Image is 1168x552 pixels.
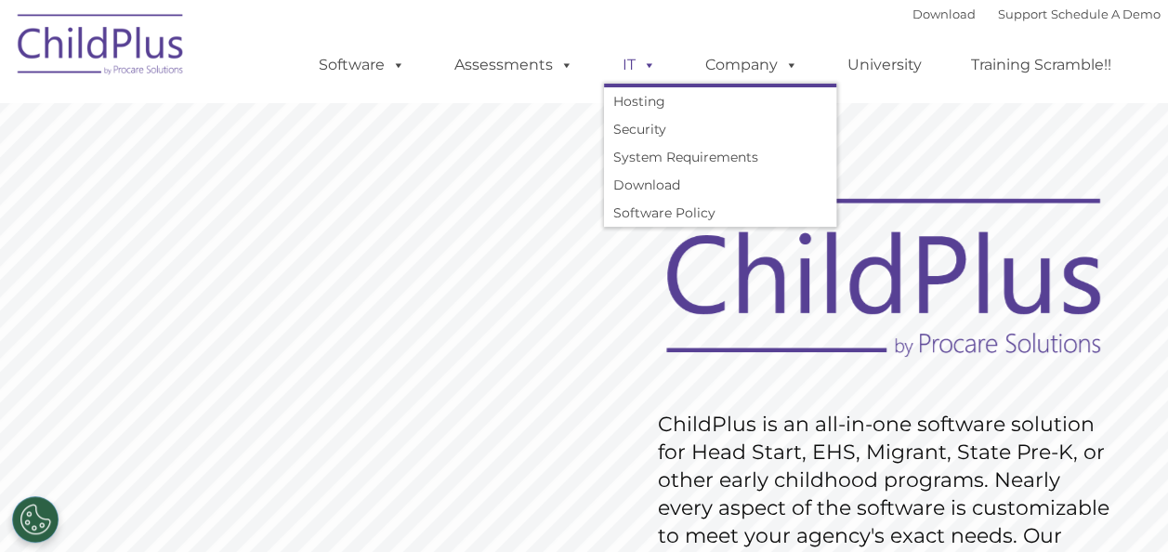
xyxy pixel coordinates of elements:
[604,171,836,199] a: Download
[998,7,1047,21] a: Support
[687,46,817,84] a: Company
[604,87,836,115] a: Hosting
[604,143,836,171] a: System Requirements
[829,46,940,84] a: University
[604,46,675,84] a: IT
[436,46,592,84] a: Assessments
[1051,7,1161,21] a: Schedule A Demo
[12,496,59,543] button: Cookies Settings
[604,115,836,143] a: Security
[300,46,424,84] a: Software
[864,351,1168,552] iframe: Chat Widget
[912,7,976,21] a: Download
[8,1,194,94] img: ChildPlus by Procare Solutions
[604,199,836,227] a: Software Policy
[912,7,1161,21] font: |
[952,46,1130,84] a: Training Scramble!!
